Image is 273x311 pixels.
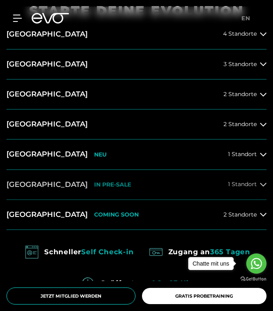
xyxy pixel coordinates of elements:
[228,181,257,187] span: 1 Standort
[241,15,250,22] span: en
[6,59,88,69] h2: [GEOGRAPHIC_DATA]
[6,287,135,305] a: Jetzt Mitglied werden
[6,49,267,79] button: [GEOGRAPHIC_DATA]3 Standorte
[81,248,133,256] em: Self Check-in
[223,31,257,37] span: 4 Standorte
[224,121,257,127] span: 2 Standorte
[6,149,88,159] h2: [GEOGRAPHIC_DATA]
[188,257,234,270] a: Chatte mit uns
[6,139,267,169] button: [GEOGRAPHIC_DATA]NEU1 Standort
[44,245,134,258] div: Schneller
[189,257,233,270] div: Chatte mit uns
[224,61,257,67] span: 3 Standorte
[168,245,250,258] div: Zugang an
[142,288,267,305] a: Gratis Probetraining
[94,211,139,218] p: COMING SOON
[23,243,41,261] img: evofitness
[6,119,88,129] h2: [GEOGRAPHIC_DATA]
[228,151,257,157] span: 1 Standort
[241,277,267,281] a: Go to GetButton.io website
[100,277,194,290] div: Geöffnet von
[151,279,194,287] em: 06 - 23 Uhr
[149,293,260,300] span: Gratis Probetraining
[224,212,257,218] span: 2 Standorte
[79,274,97,292] img: evofitness
[6,109,267,139] button: [GEOGRAPHIC_DATA]2 Standorte
[6,79,267,109] button: [GEOGRAPHIC_DATA]2 Standorte
[210,248,250,256] em: 365 Tagen
[6,89,88,99] h2: [GEOGRAPHIC_DATA]
[224,91,257,97] span: 2 Standorte
[241,14,255,23] a: en
[147,243,165,261] img: evofitness
[6,200,267,230] button: [GEOGRAPHIC_DATA]COMING SOON2 Standorte
[246,253,267,274] a: Go to whatsapp
[6,210,88,220] h2: [GEOGRAPHIC_DATA]
[94,181,131,188] p: IN PRE-SALE
[6,170,267,200] button: [GEOGRAPHIC_DATA]IN PRE-SALE1 Standort
[6,180,88,190] h2: [GEOGRAPHIC_DATA]
[94,151,107,158] p: NEU
[14,293,128,300] span: Jetzt Mitglied werden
